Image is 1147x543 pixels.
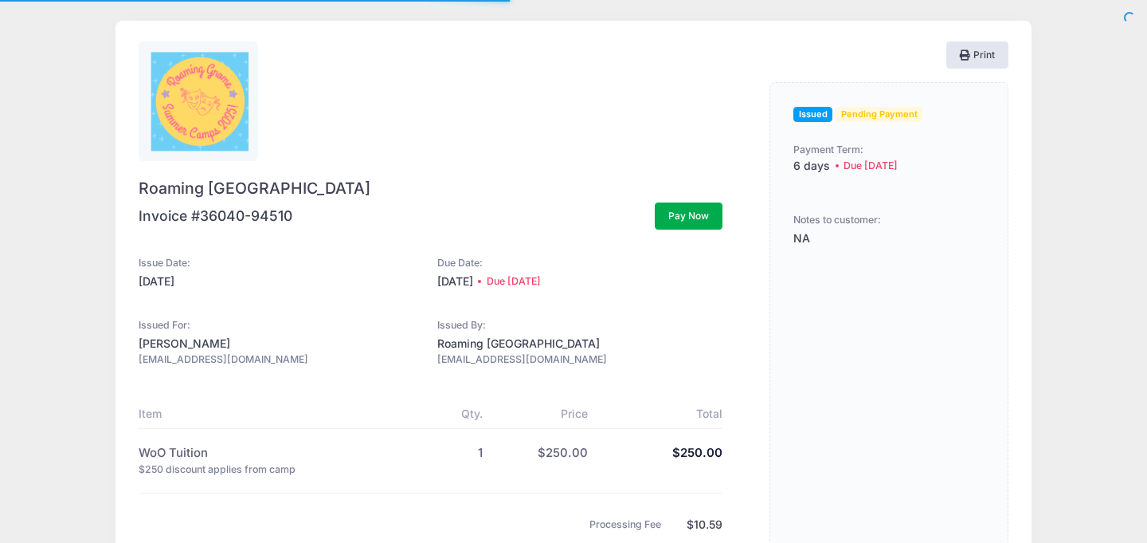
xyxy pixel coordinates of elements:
td: $250.00 [596,428,723,485]
span: Due [DATE] [478,274,541,289]
span: Issued [793,107,832,122]
div: 6 days [793,158,985,175]
div: NA [793,230,985,247]
div: Processing Fee [589,517,687,533]
th: Price [491,399,596,429]
span: [DATE] [437,273,479,290]
span: Due [DATE] [830,159,898,174]
th: Total [596,399,723,429]
span: Pending Payment [836,107,922,122]
td: $250.00 [491,428,596,485]
div: [EMAIL_ADDRESS][DOMAIN_NAME] [139,352,424,368]
div: [PERSON_NAME] [139,336,424,352]
div: WoO Tuition [139,444,393,462]
div: Issued By: [437,318,722,333]
th: Qty. [401,399,491,429]
img: logo [149,52,249,151]
div: Due Date: [437,256,722,271]
div: Issued For: [139,318,424,333]
div: [EMAIL_ADDRESS][DOMAIN_NAME] [437,352,722,368]
div: Notes to customer: [793,213,881,228]
td: 1 [401,428,491,485]
div: Issue Date: [139,256,424,271]
div: $250 discount applies from camp [139,462,393,478]
button: Print [946,41,1008,69]
div: [DATE] [139,273,424,290]
div: $10.59 [687,517,722,533]
button: Pay Now [655,203,723,230]
th: Item [139,399,401,429]
div: Invoice #36040-94510 [139,206,292,226]
div: Payment Term: [793,143,985,158]
span: Roaming [GEOGRAPHIC_DATA] [139,177,714,200]
div: Roaming [GEOGRAPHIC_DATA] [437,336,722,352]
